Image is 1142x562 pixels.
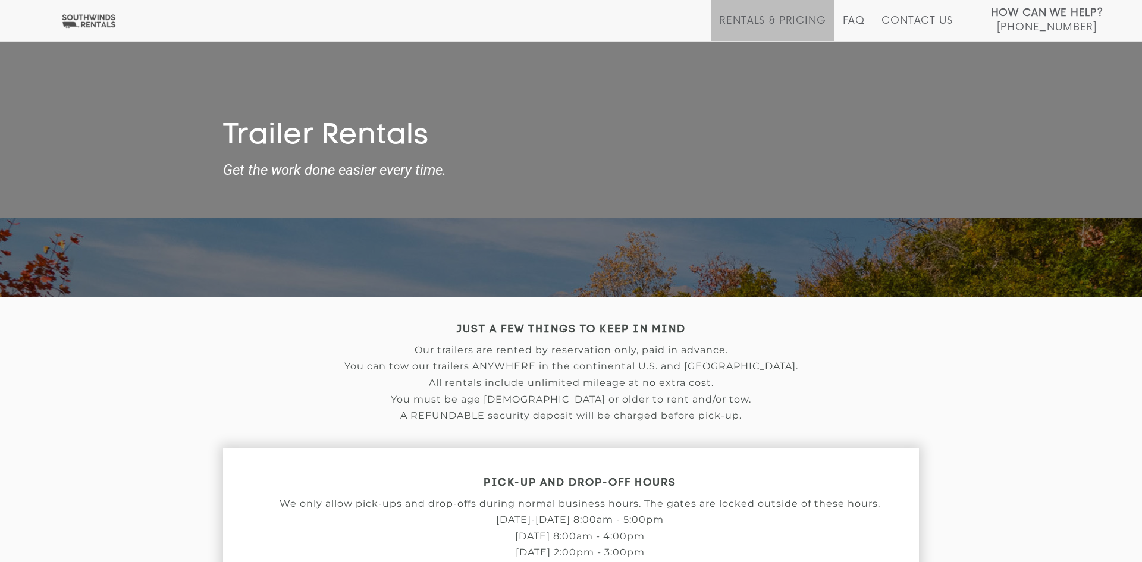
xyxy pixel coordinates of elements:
h1: Trailer Rentals [223,120,919,154]
strong: Get the work done easier every time. [223,162,919,178]
strong: How Can We Help? [991,7,1103,19]
p: We only allow pick-ups and drop-offs during normal business hours. The gates are locked outside o... [223,498,937,509]
p: Our trailers are rented by reservation only, paid in advance. [223,345,919,356]
a: Rentals & Pricing [719,15,826,41]
p: [DATE] 2:00pm - 3:00pm [223,547,937,558]
p: A REFUNDABLE security deposit will be charged before pick-up. [223,410,919,421]
span: [PHONE_NUMBER] [997,21,1097,33]
a: FAQ [843,15,865,41]
p: You must be age [DEMOGRAPHIC_DATA] or older to rent and/or tow. [223,394,919,405]
strong: JUST A FEW THINGS TO KEEP IN MIND [457,325,686,335]
a: How Can We Help? [PHONE_NUMBER] [991,6,1103,32]
a: Contact Us [881,15,952,41]
p: [DATE] 8:00am - 4:00pm [223,531,937,542]
p: [DATE]-[DATE] 8:00am - 5:00pm [223,514,937,525]
p: All rentals include unlimited mileage at no extra cost. [223,378,919,388]
p: You can tow our trailers ANYWHERE in the continental U.S. and [GEOGRAPHIC_DATA]. [223,361,919,372]
strong: PICK-UP AND DROP-OFF HOURS [484,478,676,488]
img: Southwinds Rentals Logo [59,14,118,29]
